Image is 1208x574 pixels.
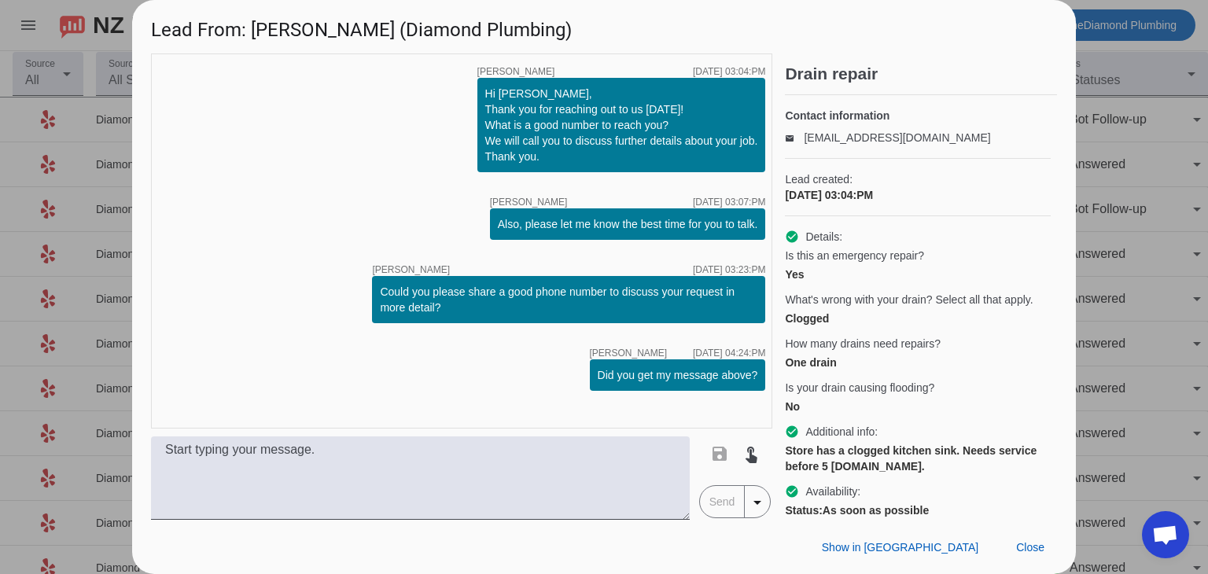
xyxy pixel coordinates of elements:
[590,348,668,358] span: [PERSON_NAME]
[785,336,941,351] span: How many drains need repairs?
[477,67,555,76] span: [PERSON_NAME]
[805,424,878,440] span: Additional info:
[785,484,799,499] mat-icon: check_circle
[809,533,991,561] button: Show in [GEOGRAPHIC_DATA]
[380,284,757,315] div: Could you please share a good phone number to discuss your request in more detail?​
[785,399,1051,414] div: No
[742,444,761,463] mat-icon: touch_app
[693,348,765,358] div: [DATE] 04:24:PM
[785,248,924,263] span: Is this an emergency repair?
[785,108,1051,123] h4: Contact information
[748,493,767,512] mat-icon: arrow_drop_down
[785,66,1057,82] h2: Drain repair
[785,443,1051,474] div: Store has a clogged kitchen sink. Needs service before 5 [DOMAIN_NAME].
[1016,541,1044,554] span: Close
[693,265,765,274] div: [DATE] 03:23:PM
[785,380,934,396] span: Is your drain causing flooding?
[785,230,799,244] mat-icon: check_circle
[785,292,1033,307] span: What's wrong with your drain? Select all that apply.
[785,171,1051,187] span: Lead created:
[1004,533,1057,561] button: Close
[785,311,1051,326] div: Clogged
[498,216,758,232] div: Also, please let me know the best time for you to talk.​
[805,229,842,245] span: Details:
[785,504,822,517] strong: Status:
[805,484,860,499] span: Availability:
[804,131,990,144] a: [EMAIL_ADDRESS][DOMAIN_NAME]
[693,67,765,76] div: [DATE] 03:04:PM
[785,134,804,142] mat-icon: email
[785,425,799,439] mat-icon: check_circle
[598,367,758,383] div: Did you get my message above?​
[785,187,1051,203] div: [DATE] 03:04:PM
[372,265,450,274] span: [PERSON_NAME]
[785,502,1051,518] div: As soon as possible
[485,86,758,164] div: Hi [PERSON_NAME], Thank you for reaching out to us [DATE]! What is a good number to reach you? We...
[822,541,978,554] span: Show in [GEOGRAPHIC_DATA]
[785,267,1051,282] div: Yes
[785,355,1051,370] div: One drain
[693,197,765,207] div: [DATE] 03:07:PM
[490,197,568,207] span: [PERSON_NAME]
[1142,511,1189,558] div: Open chat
